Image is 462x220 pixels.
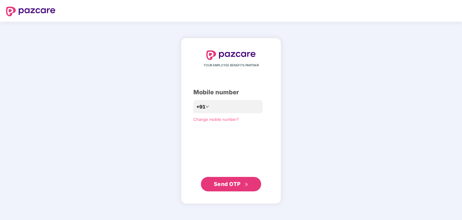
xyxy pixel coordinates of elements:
[245,183,248,187] span: double-right
[6,7,55,16] img: logo
[193,88,269,97] div: Mobile number
[214,181,241,187] span: Send OTP
[206,50,256,60] img: logo
[196,103,205,111] span: +91
[205,105,209,108] span: down
[204,63,259,68] span: YOUR EMPLOYEE BENEFITS PARTNER
[193,117,239,122] a: Change mobile number?
[201,177,261,191] button: Send OTPdouble-right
